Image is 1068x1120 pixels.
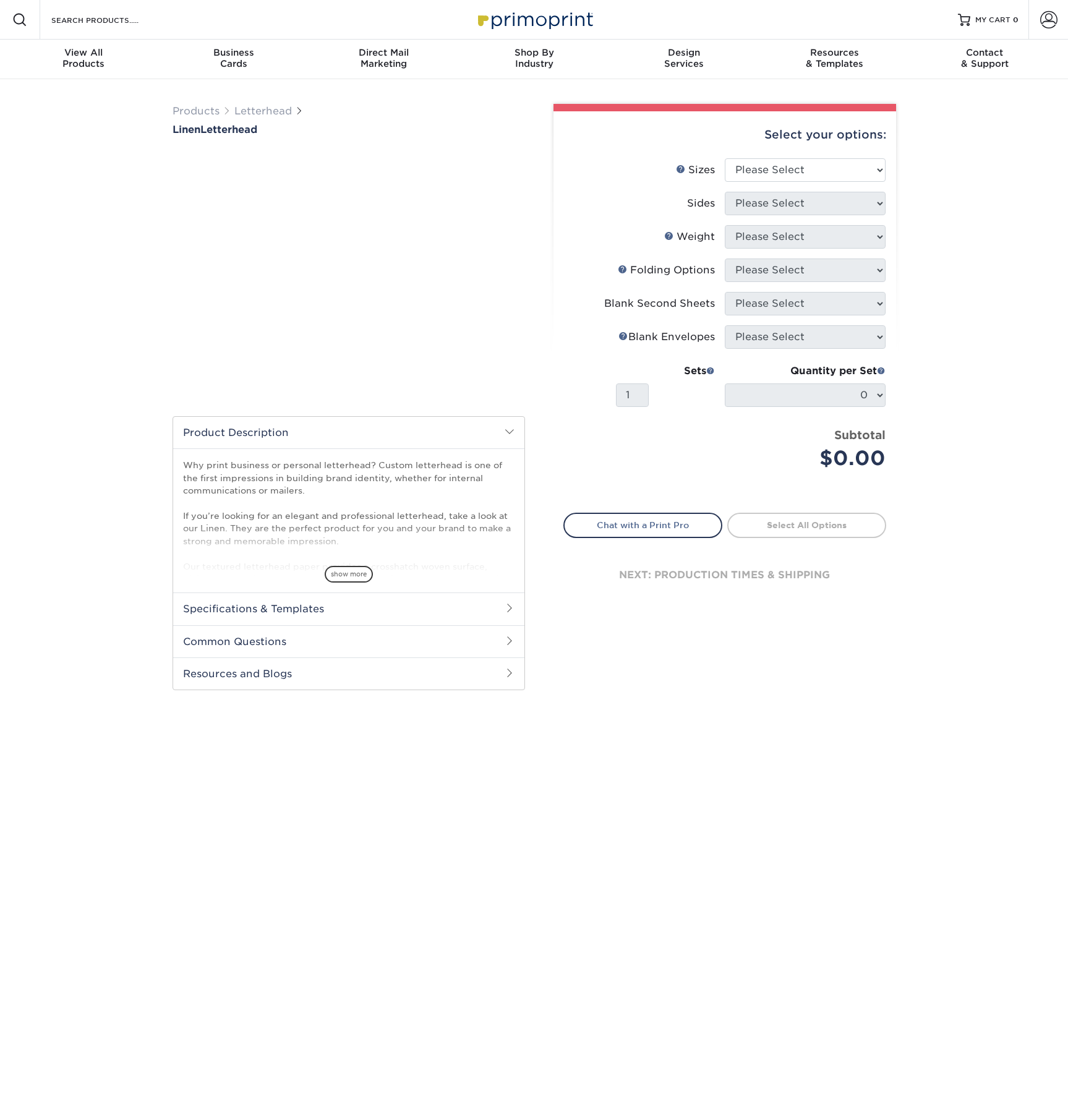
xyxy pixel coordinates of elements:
a: Letterhead [234,105,292,117]
div: & Templates [759,47,910,69]
a: Products [173,105,220,117]
a: View AllProducts [9,40,159,79]
span: Linen [173,124,200,135]
a: LinenLetterhead [173,124,525,135]
strong: Subtotal [834,428,886,442]
h2: Specifications & Templates [173,592,524,625]
div: Marketing [309,47,459,69]
a: Direct MailMarketing [309,40,459,79]
a: Shop ByIndustry [459,40,609,79]
a: DesignServices [609,40,759,79]
span: 0 [1013,15,1019,24]
span: Design [609,47,759,58]
span: View All [9,47,159,58]
div: & Support [910,47,1060,69]
img: Letterhead 03 [375,372,406,403]
div: $0.00 [734,443,886,473]
span: show more [325,566,373,583]
a: Contact& Support [910,40,1060,79]
img: Letterhead 02 [333,372,364,403]
a: Chat with a Print Pro [563,513,722,537]
div: Folding Options [618,263,715,278]
h2: Resources and Blogs [173,657,524,690]
div: Blank Envelopes [618,330,715,344]
span: Shop By [459,47,609,58]
div: Sets [616,364,715,378]
img: Letterhead 01 [292,372,323,403]
h2: Common Questions [173,625,524,657]
img: Primoprint [472,6,596,33]
span: Contact [910,47,1060,58]
div: Weight [664,229,715,244]
div: Sizes [676,163,715,177]
h2: Product Description [173,417,524,448]
div: Sides [687,196,715,211]
a: Select All Options [727,513,886,537]
h1: Letterhead [173,124,525,135]
span: MY CART [975,15,1010,25]
span: Business [158,47,309,58]
div: next: production times & shipping [563,538,886,612]
div: Industry [459,47,609,69]
div: Services [609,47,759,69]
div: Quantity per Set [725,364,886,378]
span: Resources [759,47,910,58]
a: Resources& Templates [759,40,910,79]
div: Blank Second Sheets [604,296,715,311]
div: Select your options: [563,111,886,158]
div: Cards [158,47,309,69]
div: Products [9,47,159,69]
p: Why print business or personal letterhead? Custom letterhead is one of the first impressions in b... [183,459,515,749]
input: SEARCH PRODUCTS..... [50,12,171,27]
a: BusinessCards [158,40,309,79]
span: Direct Mail [309,47,459,58]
